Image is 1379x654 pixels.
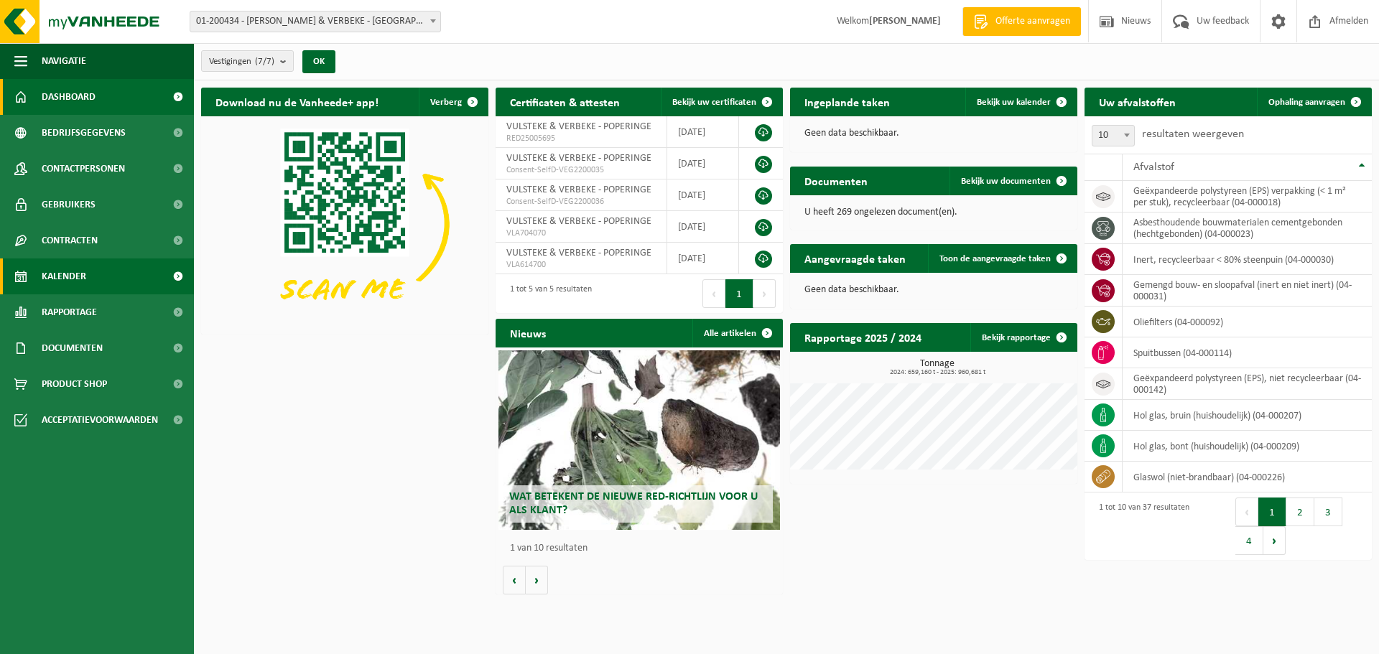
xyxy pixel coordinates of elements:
[1092,125,1135,146] span: 10
[797,359,1077,376] h3: Tonnage
[965,88,1076,116] a: Bekijk uw kalender
[790,323,936,351] h2: Rapportage 2025 / 2024
[1123,275,1372,307] td: gemengd bouw- en sloopafval (inert en niet inert) (04-000031)
[667,179,739,211] td: [DATE]
[962,7,1081,36] a: Offerte aanvragen
[1263,526,1286,555] button: Next
[419,88,487,116] button: Verberg
[992,14,1074,29] span: Offerte aanvragen
[498,350,780,530] a: Wat betekent de nieuwe RED-richtlijn voor u als klant?
[790,244,920,272] h2: Aangevraagde taken
[506,184,651,195] span: VULSTEKE & VERBEKE - POPERINGE
[42,258,86,294] span: Kalender
[939,254,1051,263] span: Toon de aangevraagde taken
[1092,496,1189,556] div: 1 tot 10 van 37 resultaten
[961,177,1051,186] span: Bekijk uw documenten
[503,566,526,594] button: Vorige
[503,278,592,309] div: 1 tot 5 van 5 resultaten
[790,167,882,195] h2: Documenten
[804,285,1063,295] p: Geen data beschikbaar.
[667,148,739,179] td: [DATE]
[1123,431,1372,462] td: hol glas, bont (huishoudelijk) (04-000209)
[510,543,776,553] p: 1 van 10 resultaten
[692,319,781,347] a: Alle artikelen
[496,88,634,116] h2: Certificaten & attesten
[1123,181,1372,212] td: geëxpandeerde polystyreen (EPS) verpakking (< 1 m² per stuk), recycleerbaar (04-000018)
[506,248,651,258] span: VULSTEKE & VERBEKE - POPERINGE
[1085,88,1190,116] h2: Uw afvalstoffen
[42,187,96,223] span: Gebruikers
[506,216,651,227] span: VULSTEKE & VERBEKE - POPERINGE
[255,57,274,66] count: (7/7)
[496,319,560,347] h2: Nieuws
[42,151,125,187] span: Contactpersonen
[667,243,739,274] td: [DATE]
[1257,88,1370,116] a: Ophaling aanvragen
[661,88,781,116] a: Bekijk uw certificaten
[190,11,440,32] span: 01-200434 - VULSTEKE & VERBEKE - POPERINGE
[949,167,1076,195] a: Bekijk uw documenten
[1258,497,1286,526] button: 1
[506,259,656,271] span: VLA614700
[1133,162,1174,173] span: Afvalstof
[42,402,158,438] span: Acceptatievoorwaarden
[509,491,758,516] span: Wat betekent de nieuwe RED-richtlijn voor u als klant?
[42,223,98,258] span: Contracten
[970,323,1076,352] a: Bekijk rapportage
[42,294,97,330] span: Rapportage
[42,115,126,151] span: Bedrijfsgegevens
[302,50,335,73] button: OK
[430,98,462,107] span: Verberg
[506,196,656,207] span: Consent-SelfD-VEG2200036
[804,129,1063,139] p: Geen data beschikbaar.
[190,11,441,32] span: 01-200434 - VULSTEKE & VERBEKE - POPERINGE
[1123,244,1372,275] td: inert, recycleerbaar < 80% steenpuin (04-000030)
[1142,129,1244,140] label: resultaten weergeven
[1123,337,1372,368] td: spuitbussen (04-000114)
[804,207,1063,218] p: U heeft 269 ongelezen document(en).
[209,51,274,73] span: Vestigingen
[702,279,725,308] button: Previous
[725,279,753,308] button: 1
[977,98,1051,107] span: Bekijk uw kalender
[1123,212,1372,244] td: asbesthoudende bouwmaterialen cementgebonden (hechtgebonden) (04-000023)
[667,211,739,243] td: [DATE]
[1286,497,1314,526] button: 2
[201,88,393,116] h2: Download nu de Vanheede+ app!
[869,16,941,27] strong: [PERSON_NAME]
[667,116,739,148] td: [DATE]
[1314,497,1342,526] button: 3
[42,79,96,115] span: Dashboard
[526,566,548,594] button: Volgende
[1123,368,1372,400] td: geëxpandeerd polystyreen (EPS), niet recycleerbaar (04-000142)
[201,116,488,332] img: Download de VHEPlus App
[506,121,651,132] span: VULSTEKE & VERBEKE - POPERINGE
[1235,497,1258,526] button: Previous
[1123,400,1372,431] td: hol glas, bruin (huishoudelijk) (04-000207)
[790,88,904,116] h2: Ingeplande taken
[928,244,1076,273] a: Toon de aangevraagde taken
[506,133,656,144] span: RED25005695
[42,366,107,402] span: Product Shop
[1092,126,1134,146] span: 10
[1123,307,1372,337] td: oliefilters (04-000092)
[797,369,1077,376] span: 2024: 659,160 t - 2025: 960,681 t
[506,153,651,164] span: VULSTEKE & VERBEKE - POPERINGE
[42,43,86,79] span: Navigatie
[506,164,656,176] span: Consent-SelfD-VEG2200035
[672,98,756,107] span: Bekijk uw certificaten
[1123,462,1372,492] td: glaswol (niet-brandbaar) (04-000226)
[506,228,656,239] span: VLA704070
[42,330,103,366] span: Documenten
[753,279,776,308] button: Next
[1268,98,1345,107] span: Ophaling aanvragen
[201,50,294,72] button: Vestigingen(7/7)
[1235,526,1263,555] button: 4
